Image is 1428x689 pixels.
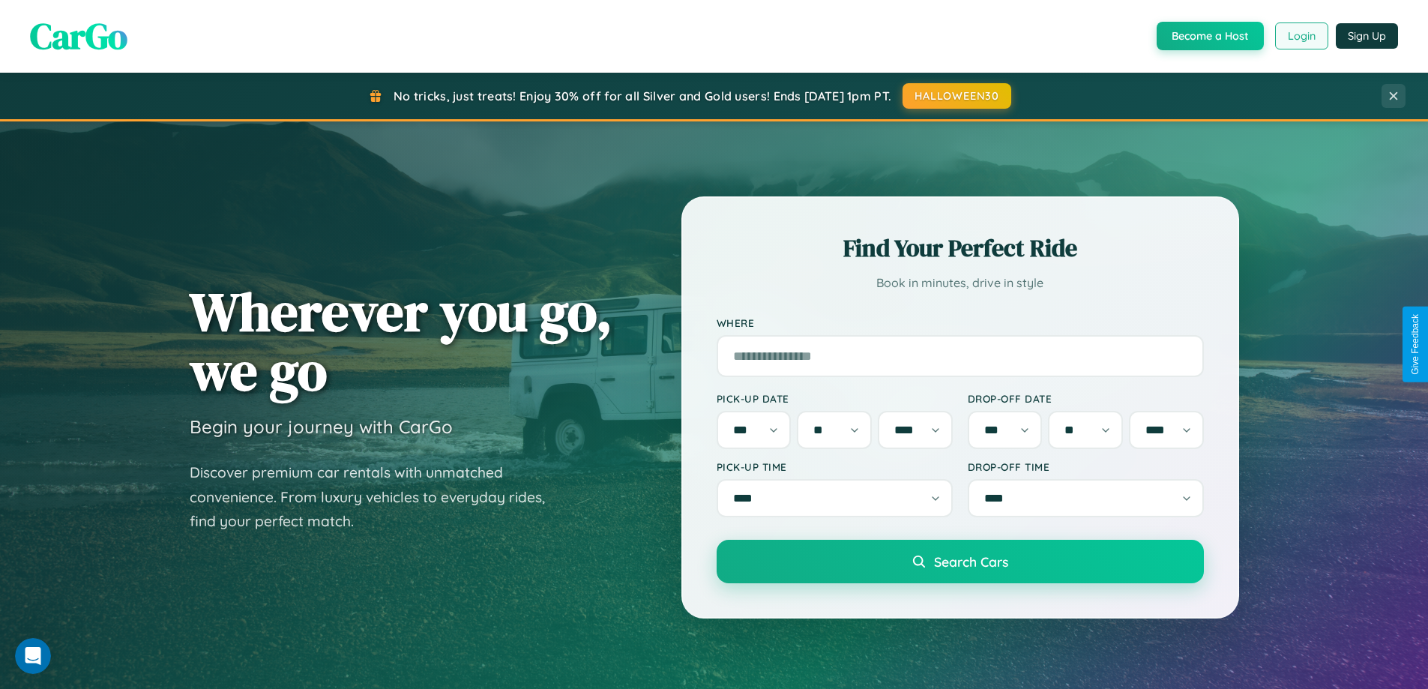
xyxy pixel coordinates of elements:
[1275,22,1328,49] button: Login
[934,553,1008,570] span: Search Cars
[190,282,612,400] h1: Wherever you go, we go
[394,88,891,103] span: No tricks, just treats! Enjoy 30% off for all Silver and Gold users! Ends [DATE] 1pm PT.
[717,540,1204,583] button: Search Cars
[717,232,1204,265] h2: Find Your Perfect Ride
[717,460,953,473] label: Pick-up Time
[1410,314,1421,375] div: Give Feedback
[717,272,1204,294] p: Book in minutes, drive in style
[1157,22,1264,50] button: Become a Host
[190,460,564,534] p: Discover premium car rentals with unmatched convenience. From luxury vehicles to everyday rides, ...
[190,415,453,438] h3: Begin your journey with CarGo
[15,638,51,674] iframe: Intercom live chat
[30,11,127,61] span: CarGo
[968,460,1204,473] label: Drop-off Time
[903,83,1011,109] button: HALLOWEEN30
[1336,23,1398,49] button: Sign Up
[717,392,953,405] label: Pick-up Date
[717,316,1204,329] label: Where
[968,392,1204,405] label: Drop-off Date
